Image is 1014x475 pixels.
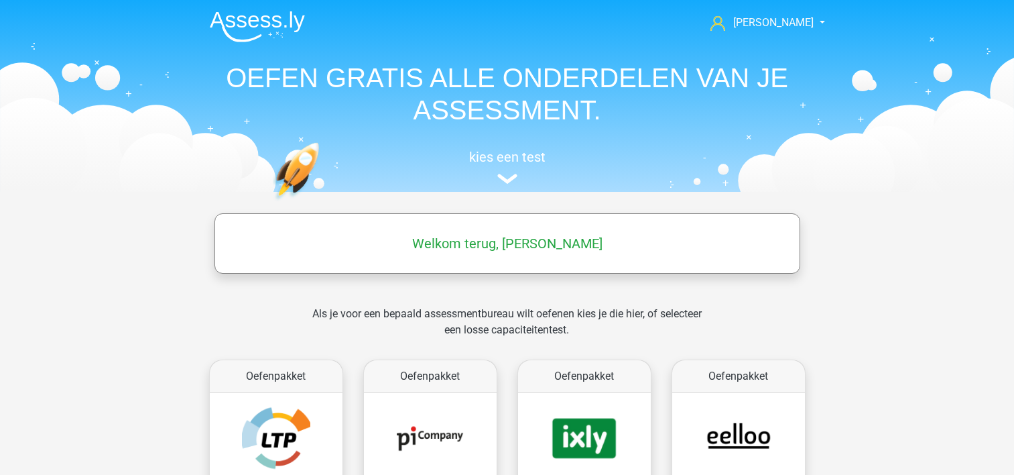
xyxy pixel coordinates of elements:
[705,15,815,31] a: [PERSON_NAME]
[221,235,794,252] h5: Welkom terug, [PERSON_NAME]
[733,16,814,29] span: [PERSON_NAME]
[210,11,305,42] img: Assessly
[302,306,712,354] div: Als je voor een bepaald assessmentbureau wilt oefenen kies je die hier, of selecteer een losse ca...
[199,62,816,126] h1: OEFEN GRATIS ALLE ONDERDELEN VAN JE ASSESSMENT.
[199,149,816,165] h5: kies een test
[497,174,517,184] img: assessment
[199,149,816,184] a: kies een test
[273,142,371,264] img: oefenen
